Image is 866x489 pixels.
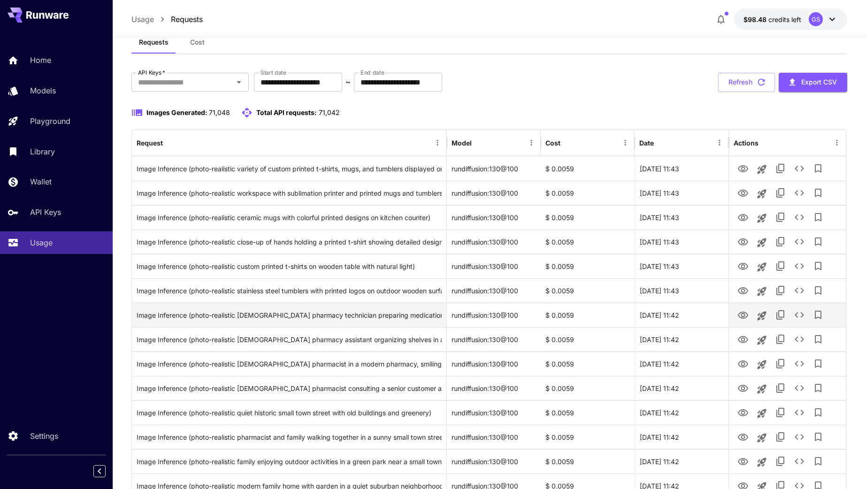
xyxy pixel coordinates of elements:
div: rundiffusion:130@100 [447,278,541,303]
button: See details [790,452,809,471]
div: $ 0.0059 [541,327,635,351]
button: View Image [734,256,752,275]
div: Click to copy prompt [137,303,442,327]
button: Add to library [809,379,828,397]
div: $98.48426 [743,15,801,24]
button: See details [790,208,809,227]
button: See details [790,306,809,324]
button: Add to library [809,354,828,373]
div: GS [809,12,823,26]
button: View Image [734,378,752,397]
button: Copy TaskUUID [771,232,790,251]
div: Date [639,139,654,147]
div: 27 Aug, 2025 11:43 [635,156,728,181]
button: Sort [655,136,668,149]
div: Click to copy prompt [137,279,442,303]
div: Click to copy prompt [137,401,442,425]
button: Export CSV [779,73,847,92]
button: Launch in playground [752,184,771,203]
button: View Image [734,354,752,373]
button: View Image [734,329,752,349]
button: View Image [734,207,752,227]
button: Copy TaskUUID [771,183,790,202]
div: rundiffusion:130@100 [447,449,541,474]
button: Menu [525,136,538,149]
p: API Keys [30,206,61,218]
span: Cost [190,38,205,46]
button: Add to library [809,208,828,227]
button: Copy TaskUUID [771,281,790,300]
div: Click to copy prompt [137,376,442,400]
span: Total API requests: [256,108,317,116]
button: Refresh [718,73,775,92]
a: Requests [171,14,203,25]
button: Launch in playground [752,380,771,398]
p: Usage [131,14,154,25]
button: Add to library [809,183,828,202]
div: rundiffusion:130@100 [447,351,541,376]
button: See details [790,330,809,349]
button: $98.48426GS [734,8,847,30]
button: Add to library [809,159,828,178]
button: See details [790,232,809,251]
button: See details [790,354,809,373]
div: 27 Aug, 2025 11:43 [635,181,728,205]
div: 27 Aug, 2025 11:42 [635,327,728,351]
div: $ 0.0059 [541,425,635,449]
div: $ 0.0059 [541,449,635,474]
label: Start date [261,69,286,76]
button: Sort [473,136,486,149]
button: Menu [619,136,632,149]
div: Click to copy prompt [137,450,442,474]
button: View Image [734,451,752,471]
span: Images Generated: [146,108,207,116]
button: Launch in playground [752,233,771,252]
div: rundiffusion:130@100 [447,254,541,278]
button: Add to library [809,232,828,251]
div: Click to copy prompt [137,425,442,449]
button: Launch in playground [752,355,771,374]
div: 27 Aug, 2025 11:43 [635,254,728,278]
button: Copy TaskUUID [771,379,790,397]
button: Menu [830,136,843,149]
label: API Keys [138,69,165,76]
p: Settings [30,430,58,442]
button: Copy TaskUUID [771,306,790,324]
button: Copy TaskUUID [771,428,790,446]
div: Click to copy prompt [137,352,442,376]
button: Add to library [809,330,828,349]
button: Launch in playground [752,428,771,447]
div: rundiffusion:130@100 [447,181,541,205]
button: View Image [734,403,752,422]
div: $ 0.0059 [541,254,635,278]
button: View Image [734,232,752,251]
p: Wallet [30,176,52,187]
button: Launch in playground [752,258,771,276]
div: $ 0.0059 [541,205,635,229]
button: Open [232,76,245,89]
div: Click to copy prompt [137,328,442,351]
div: rundiffusion:130@100 [447,400,541,425]
div: Actions [734,139,759,147]
button: Launch in playground [752,331,771,350]
div: Model [452,139,472,147]
button: Menu [713,136,726,149]
button: View Image [734,427,752,446]
p: Playground [30,115,70,127]
button: Launch in playground [752,209,771,228]
button: Menu [431,136,444,149]
button: See details [790,428,809,446]
p: Models [30,85,56,96]
button: Launch in playground [752,160,771,179]
button: Launch in playground [752,306,771,325]
span: Requests [139,38,169,46]
span: 71,042 [319,108,340,116]
button: Copy TaskUUID [771,330,790,349]
div: Cost [545,139,560,147]
button: Sort [561,136,575,149]
button: Copy TaskUUID [771,452,790,471]
div: $ 0.0059 [541,400,635,425]
div: 27 Aug, 2025 11:42 [635,449,728,474]
button: Launch in playground [752,282,771,301]
div: $ 0.0059 [541,229,635,254]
